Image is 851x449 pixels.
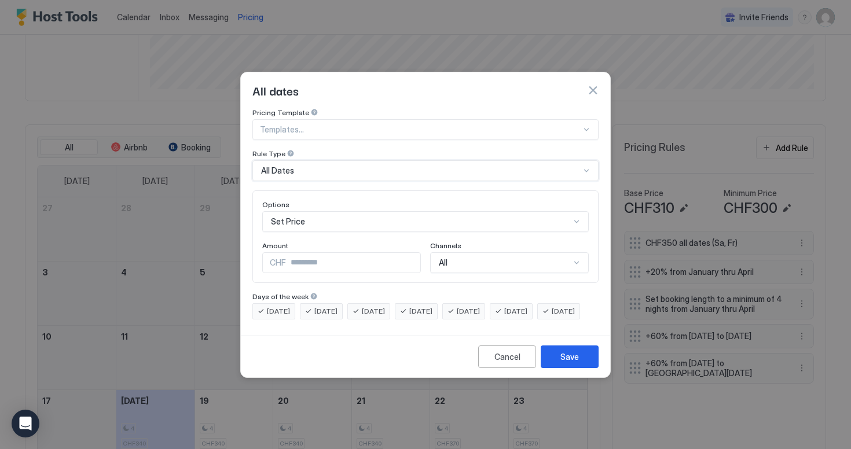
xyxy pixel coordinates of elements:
[267,306,290,316] span: [DATE]
[541,345,599,368] button: Save
[478,345,536,368] button: Cancel
[252,82,299,99] span: All dates
[12,410,39,437] div: Open Intercom Messenger
[262,241,288,250] span: Amount
[252,149,285,158] span: Rule Type
[271,216,305,227] span: Set Price
[270,257,286,268] span: CHF
[457,306,480,316] span: [DATE]
[504,306,527,316] span: [DATE]
[262,200,289,209] span: Options
[409,306,432,316] span: [DATE]
[552,306,575,316] span: [DATE]
[261,165,294,176] span: All Dates
[314,306,338,316] span: [DATE]
[494,351,520,363] div: Cancel
[362,306,385,316] span: [DATE]
[252,292,309,301] span: Days of the week
[560,351,579,363] div: Save
[286,253,420,273] input: Input Field
[252,108,309,117] span: Pricing Template
[430,241,461,250] span: Channels
[439,257,447,268] span: All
